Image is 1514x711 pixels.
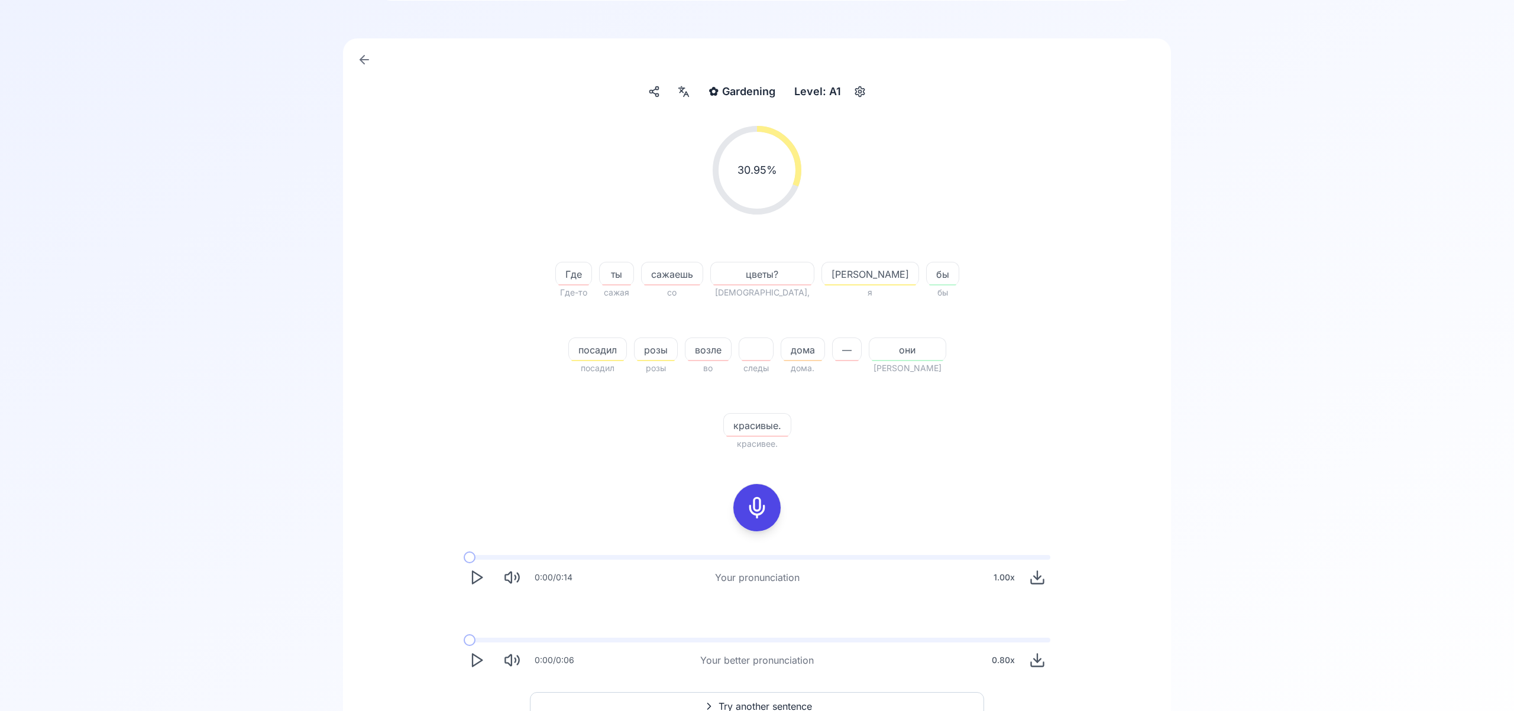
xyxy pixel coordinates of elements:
span: цветы? [711,267,814,281]
span: ✿ [709,83,719,100]
span: бы [927,267,959,281]
span: [PERSON_NAME] [822,267,918,281]
span: следы [739,361,774,375]
button: ✿Gardening [704,81,780,102]
button: сажаешь [641,262,703,285]
button: Play [464,647,490,673]
span: Где [556,267,591,281]
span: во [685,361,732,375]
button: Play [464,564,490,590]
button: Download audio [1024,647,1050,673]
button: посадил [568,337,627,361]
span: ты [600,267,633,281]
span: 30.95 % [737,162,777,178]
span: дома [781,343,824,357]
span: возле [685,343,731,357]
span: Gardening [722,83,775,100]
button: Download audio [1024,564,1050,590]
button: Где [555,262,592,285]
span: я [821,285,919,300]
span: дома. [781,361,825,375]
span: розы [635,343,677,357]
span: красивее. [723,437,791,451]
div: 0:00 / 0:14 [535,572,572,583]
button: Mute [499,564,525,590]
button: красивые. [723,413,791,437]
span: посадил [568,361,627,375]
div: 0:00 / 0:06 [535,654,574,666]
button: — [832,337,862,361]
button: они [869,337,946,361]
button: цветы? [710,262,814,285]
span: сажая [599,285,634,300]
button: розы [634,337,678,361]
span: розы [634,361,678,375]
div: Your better pronunciation [700,653,814,667]
span: со [641,285,703,300]
button: Mute [499,647,525,673]
div: 1.00 x [989,566,1020,589]
button: дома [781,337,825,361]
span: Где-то [555,285,592,300]
span: сажаешь [642,267,703,281]
button: возле [685,337,732,361]
button: [PERSON_NAME] [821,262,919,285]
div: Your pronunciation [715,570,800,585]
span: бы [926,285,959,300]
button: ты [599,262,634,285]
span: посадил [569,343,626,357]
button: бы [926,262,959,285]
div: 0.80 x [987,648,1020,672]
span: красивые. [724,418,791,433]
span: [DEMOGRAPHIC_DATA], [710,285,814,300]
span: [PERSON_NAME] [869,361,946,375]
span: — [833,343,861,357]
span: они [869,343,946,357]
button: Level: A1 [790,81,869,102]
div: Level: A1 [790,81,846,102]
